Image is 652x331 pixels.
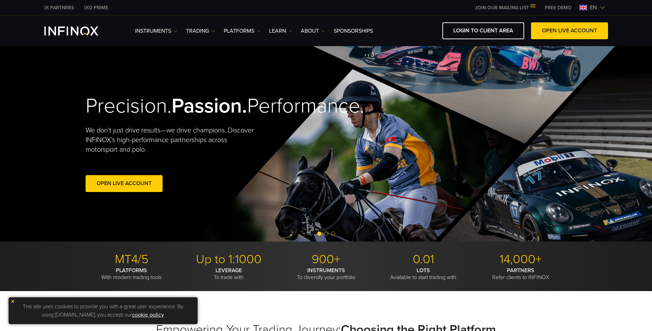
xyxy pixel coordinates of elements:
[301,27,325,35] a: ABOUT
[86,252,178,267] p: MT4/5
[324,232,328,236] span: Go to slide 2
[377,252,469,267] p: 0.01
[377,267,469,281] p: Available to start trading with
[334,27,373,35] a: SPONSORSHIPS
[224,27,261,35] a: PLATFORMS
[135,27,177,35] a: Instruments
[79,4,113,11] a: INFINOX
[183,252,275,267] p: Up to 1:1000
[442,22,524,39] a: LOGIN TO CLIENT AREA
[216,267,242,274] strong: LEVERAGE
[417,267,430,274] strong: LOTS
[317,232,321,236] span: Go to slide 1
[280,267,372,281] p: To diversify your portfolio
[12,301,194,321] p: This site uses cookies to provide you with a great user experience. By using [DOMAIN_NAME], you a...
[132,311,164,318] a: cookie policy
[183,267,275,281] p: To trade with
[269,27,292,35] a: Learn
[116,267,147,274] strong: PLATFORMS
[39,4,79,11] a: INFINOX
[86,267,178,281] p: With modern trading tools
[470,5,540,11] a: JOIN OUR MAILING LIST
[86,94,302,119] h2: Precision. Performance.
[587,3,600,12] span: en
[307,267,345,274] strong: INSTRUMENTS
[186,27,215,35] a: TRADING
[531,22,608,39] a: OPEN LIVE ACCOUNT
[475,267,567,281] p: Refer clients to INFINOX
[86,126,259,154] p: We don't just drive results—we drive champions. Discover INFINOX’s high-performance partnerships ...
[507,267,534,274] strong: PARTNERS
[172,94,247,118] strong: Passion.
[331,232,335,236] span: Go to slide 3
[44,26,114,35] a: INFINOX Logo
[540,4,577,11] a: INFINOX MENU
[475,252,567,267] p: 14,000+
[86,175,163,192] a: Open Live Account
[280,252,372,267] p: 900+
[10,299,15,304] img: yellow close icon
